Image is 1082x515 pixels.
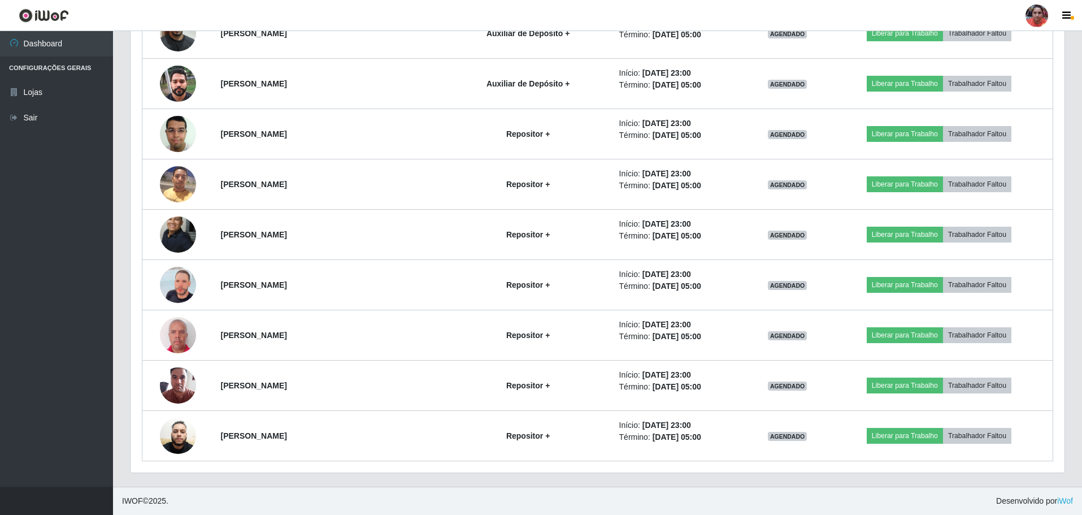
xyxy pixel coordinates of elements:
[867,227,943,243] button: Liberar para Trabalho
[867,176,943,192] button: Liberar para Trabalho
[220,280,286,289] strong: [PERSON_NAME]
[619,79,743,91] li: Término:
[619,67,743,79] li: Início:
[768,382,807,391] span: AGENDADO
[486,79,570,88] strong: Auxiliar de Depósito +
[160,253,196,317] img: 1742651940085.jpeg
[619,280,743,292] li: Término:
[642,68,691,77] time: [DATE] 23:00
[160,315,196,355] img: 1749158606538.jpeg
[768,331,807,340] span: AGENDADO
[619,269,743,280] li: Início:
[768,180,807,189] span: AGENDADO
[220,29,286,38] strong: [PERSON_NAME]
[619,129,743,141] li: Término:
[220,230,286,239] strong: [PERSON_NAME]
[506,431,550,440] strong: Repositor +
[653,432,701,442] time: [DATE] 05:00
[619,419,743,431] li: Início:
[220,331,286,340] strong: [PERSON_NAME]
[619,29,743,41] li: Término:
[943,277,1011,293] button: Trabalhador Faltou
[768,281,807,290] span: AGENDADO
[619,218,743,230] li: Início:
[943,327,1011,343] button: Trabalhador Faltou
[506,280,550,289] strong: Repositor +
[220,79,286,88] strong: [PERSON_NAME]
[867,327,943,343] button: Liberar para Trabalho
[506,230,550,239] strong: Repositor +
[619,369,743,381] li: Início:
[619,431,743,443] li: Término:
[160,210,196,259] img: 1734114107778.jpeg
[943,378,1011,393] button: Trabalhador Faltou
[619,319,743,331] li: Início:
[642,119,691,128] time: [DATE] 23:00
[160,412,196,460] img: 1748812061119.jpeg
[768,231,807,240] span: AGENDADO
[19,8,69,23] img: CoreUI Logo
[653,131,701,140] time: [DATE] 05:00
[619,331,743,343] li: Término:
[619,230,743,242] li: Término:
[943,227,1011,243] button: Trabalhador Faltou
[653,231,701,240] time: [DATE] 05:00
[619,180,743,192] li: Término:
[160,1,196,66] img: 1752945787017.jpeg
[943,176,1011,192] button: Trabalhador Faltou
[653,332,701,341] time: [DATE] 05:00
[220,431,286,440] strong: [PERSON_NAME]
[653,181,701,190] time: [DATE] 05:00
[160,160,196,208] img: 1738750603268.jpeg
[220,180,286,189] strong: [PERSON_NAME]
[160,59,196,107] img: 1756755048202.jpeg
[642,421,691,430] time: [DATE] 23:00
[867,378,943,393] button: Liberar para Trabalho
[160,361,196,409] img: 1743595929569.jpeg
[996,495,1073,507] span: Desenvolvido por
[867,277,943,293] button: Liberar para Trabalho
[768,29,807,38] span: AGENDADO
[486,29,570,38] strong: Auxiliar de Depósito +
[506,180,550,189] strong: Repositor +
[768,432,807,441] span: AGENDADO
[122,495,168,507] span: © 2025 .
[867,76,943,92] button: Liberar para Trabalho
[506,331,550,340] strong: Repositor +
[506,129,550,139] strong: Repositor +
[642,270,691,279] time: [DATE] 23:00
[943,76,1011,92] button: Trabalhador Faltou
[619,118,743,129] li: Início:
[943,25,1011,41] button: Trabalhador Faltou
[642,169,691,178] time: [DATE] 23:00
[122,496,143,505] span: IWOF
[619,381,743,393] li: Término:
[160,110,196,158] img: 1602822418188.jpeg
[642,370,691,379] time: [DATE] 23:00
[653,382,701,391] time: [DATE] 05:00
[653,80,701,89] time: [DATE] 05:00
[768,80,807,89] span: AGENDADO
[220,129,286,139] strong: [PERSON_NAME]
[943,428,1011,444] button: Trabalhador Faltou
[867,428,943,444] button: Liberar para Trabalho
[619,168,743,180] li: Início:
[867,126,943,142] button: Liberar para Trabalho
[943,126,1011,142] button: Trabalhador Faltou
[506,381,550,390] strong: Repositor +
[220,381,286,390] strong: [PERSON_NAME]
[768,130,807,139] span: AGENDADO
[642,320,691,329] time: [DATE] 23:00
[653,30,701,39] time: [DATE] 05:00
[653,282,701,291] time: [DATE] 05:00
[867,25,943,41] button: Liberar para Trabalho
[1057,496,1073,505] a: iWof
[642,219,691,228] time: [DATE] 23:00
